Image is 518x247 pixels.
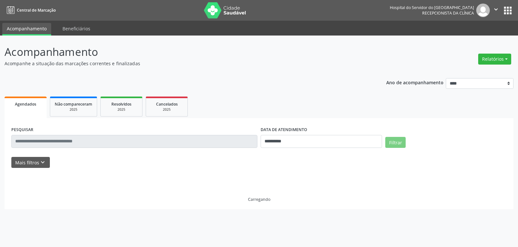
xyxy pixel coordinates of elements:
[261,125,307,135] label: DATA DE ATENDIMENTO
[490,4,502,17] button: 
[385,137,406,148] button: Filtrar
[2,23,51,36] a: Acompanhamento
[476,4,490,17] img: img
[105,107,138,112] div: 2025
[390,5,474,10] div: Hospital do Servidor do [GEOGRAPHIC_DATA]
[5,44,361,60] p: Acompanhamento
[55,101,92,107] span: Não compareceram
[11,125,33,135] label: PESQUISAR
[151,107,183,112] div: 2025
[15,101,36,107] span: Agendados
[58,23,95,34] a: Beneficiários
[39,159,46,166] i: keyboard_arrow_down
[17,7,56,13] span: Central de Marcação
[492,6,500,13] i: 
[55,107,92,112] div: 2025
[156,101,178,107] span: Cancelados
[5,5,56,15] a: Central de Marcação
[386,78,444,86] p: Ano de acompanhamento
[422,10,474,16] span: Recepcionista da clínica
[5,60,361,67] p: Acompanhe a situação das marcações correntes e finalizadas
[248,197,270,202] div: Carregando
[11,157,50,168] button: Mais filtroskeyboard_arrow_down
[111,101,131,107] span: Resolvidos
[478,54,511,65] button: Relatórios
[502,5,513,16] button: apps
